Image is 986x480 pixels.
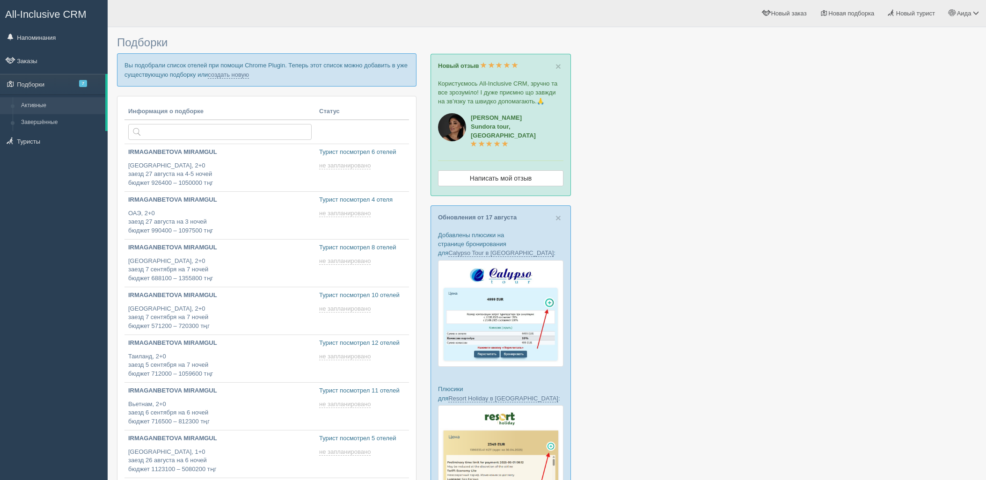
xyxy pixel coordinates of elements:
a: IRMAGANBETOVA MIRAMGUL [GEOGRAPHIC_DATA], 2+0заезд 27 августа на 4-5 ночейбюджет 926400 – 1050000... [124,144,315,191]
p: Турист посмотрел 4 отеля [319,196,405,204]
th: Информация о подборке [124,103,315,120]
p: IRMAGANBETOVA MIRAMGUL [128,434,312,443]
span: не запланировано [319,257,371,265]
p: IRMAGANBETOVA MIRAMGUL [128,291,312,300]
a: [PERSON_NAME]Sundora tour, [GEOGRAPHIC_DATA] [471,114,536,148]
span: не запланировано [319,210,371,217]
p: Вьетнам, 2+0 заезд 6 сентября на 6 ночей бюджет 716500 – 812300 тңг [128,400,312,426]
a: IRMAGANBETOVA MIRAMGUL [GEOGRAPHIC_DATA], 2+0заезд 7 сентября на 7 ночейбюджет 571200 – 720300 тңг [124,287,315,335]
span: 7 [79,80,87,87]
a: не запланировано [319,448,372,456]
button: Close [555,61,561,71]
span: Новый турист [896,10,935,17]
th: Статус [315,103,409,120]
a: All-Inclusive CRM [0,0,107,26]
a: не запланировано [319,400,372,408]
span: не запланировано [319,305,371,313]
span: не запланировано [319,400,371,408]
p: IRMAGANBETOVA MIRAMGUL [128,196,312,204]
a: IRMAGANBETOVA MIRAMGUL [GEOGRAPHIC_DATA], 2+0заезд 7 сентября на 7 ночейбюджет 688100 – 1355800 тңг [124,240,315,287]
p: [GEOGRAPHIC_DATA], 2+0 заезд 27 августа на 4-5 ночей бюджет 926400 – 1050000 тңг [128,161,312,188]
a: не запланировано [319,257,372,265]
p: Турист посмотрел 11 отелей [319,386,405,395]
p: Турист посмотрел 10 отелей [319,291,405,300]
p: Плюсики для : [438,385,563,402]
p: Турист посмотрел 5 отелей [319,434,405,443]
img: calypso-tour-proposal-crm-for-travel-agency.jpg [438,260,563,367]
a: Calypso Tour в [GEOGRAPHIC_DATA] [448,249,554,257]
span: не запланировано [319,353,371,360]
span: Подборки [117,36,168,49]
a: IRMAGANBETOVA MIRAMGUL [GEOGRAPHIC_DATA], 1+0заезд 26 августа на 6 ночейбюджет 1123100 – 5080200 тңг [124,430,315,478]
a: не запланировано [319,210,372,217]
a: IRMAGANBETOVA MIRAMGUL Вьетнам, 2+0заезд 6 сентября на 6 ночейбюджет 716500 – 812300 тңг [124,383,315,430]
a: не запланировано [319,305,372,313]
p: [GEOGRAPHIC_DATA], 1+0 заезд 26 августа на 6 ночей бюджет 1123100 – 5080200 тңг [128,448,312,474]
a: не запланировано [319,162,372,169]
a: не запланировано [319,353,372,360]
p: Користуємось All-Inclusive CRM, зручно та все зрозуміло! І дуже приємно що завжди на зв’язку та ш... [438,79,563,106]
p: Добавлены плюсики на странице бронирования для : [438,231,563,257]
p: [GEOGRAPHIC_DATA], 2+0 заезд 7 сентября на 7 ночей бюджет 571200 – 720300 тңг [128,305,312,331]
p: ОАЭ, 2+0 заезд 27 августа на 3 ночей бюджет 990400 – 1097500 тңг [128,209,312,235]
span: не запланировано [319,162,371,169]
a: создать новую [208,71,249,79]
p: Турист посмотрел 12 отелей [319,339,405,348]
a: Resort Holiday в [GEOGRAPHIC_DATA] [448,395,558,402]
a: Новый отзыв [438,62,518,69]
a: Завершённые [17,114,105,131]
a: IRMAGANBETOVA MIRAMGUL Таиланд, 2+0заезд 5 сентября на 7 ночейбюджет 712000 – 1059600 тңг [124,335,315,382]
span: × [555,212,561,223]
span: × [555,61,561,72]
p: Турист посмотрел 8 отелей [319,243,405,252]
a: Активные [17,97,105,114]
a: Обновления от 17 августа [438,214,517,221]
p: IRMAGANBETOVA MIRAMGUL [128,243,312,252]
span: не запланировано [319,448,371,456]
input: Поиск по стране или туристу [128,124,312,140]
a: IRMAGANBETOVA MIRAMGUL ОАЭ, 2+0заезд 27 августа на 3 ночейбюджет 990400 – 1097500 тңг [124,192,315,239]
p: IRMAGANBETOVA MIRAMGUL [128,339,312,348]
p: Таиланд, 2+0 заезд 5 сентября на 7 ночей бюджет 712000 – 1059600 тңг [128,352,312,378]
span: Аида [957,10,971,17]
p: IRMAGANBETOVA MIRAMGUL [128,148,312,157]
p: Турист посмотрел 6 отелей [319,148,405,157]
button: Close [555,213,561,223]
p: Вы подобрали список отелей при помощи Chrome Plugin. Теперь этот список можно добавить в уже суще... [117,53,416,86]
p: IRMAGANBETOVA MIRAMGUL [128,386,312,395]
a: Написать мой отзыв [438,170,563,186]
p: [GEOGRAPHIC_DATA], 2+0 заезд 7 сентября на 7 ночей бюджет 688100 – 1355800 тңг [128,257,312,283]
span: Новый заказ [771,10,807,17]
span: All-Inclusive CRM [5,8,87,20]
span: Новая подборка [828,10,874,17]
